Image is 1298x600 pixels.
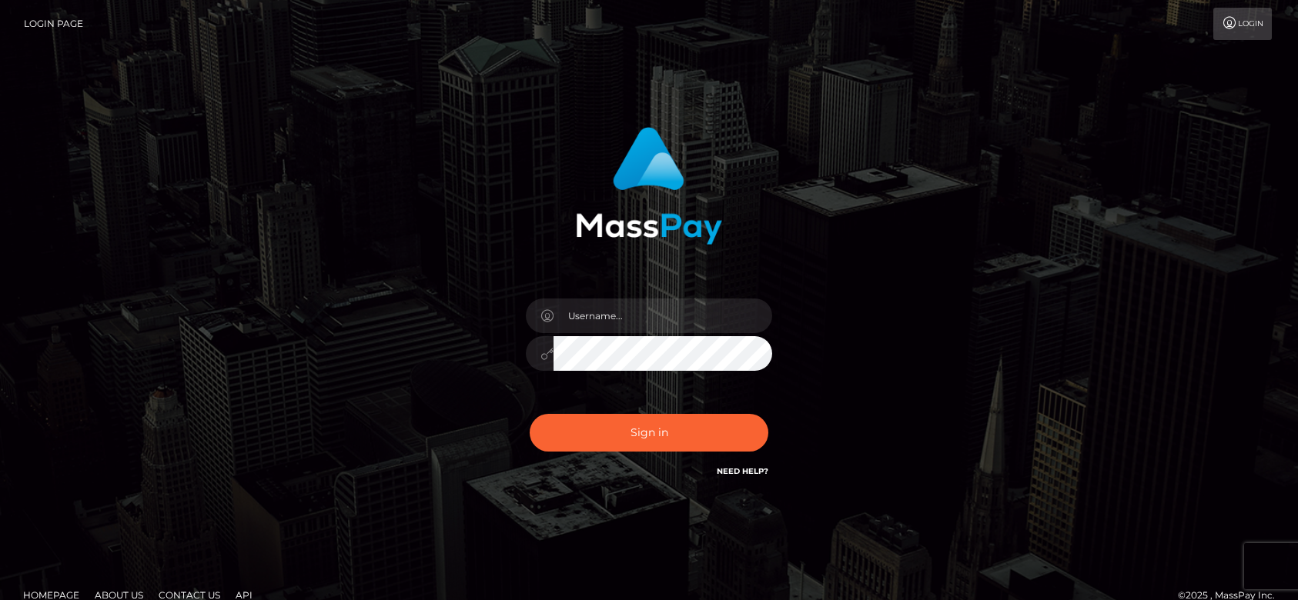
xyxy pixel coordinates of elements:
img: MassPay Login [576,127,722,245]
a: Need Help? [717,466,768,476]
a: Login Page [24,8,83,40]
a: Login [1213,8,1272,40]
button: Sign in [530,414,768,452]
input: Username... [554,298,772,333]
